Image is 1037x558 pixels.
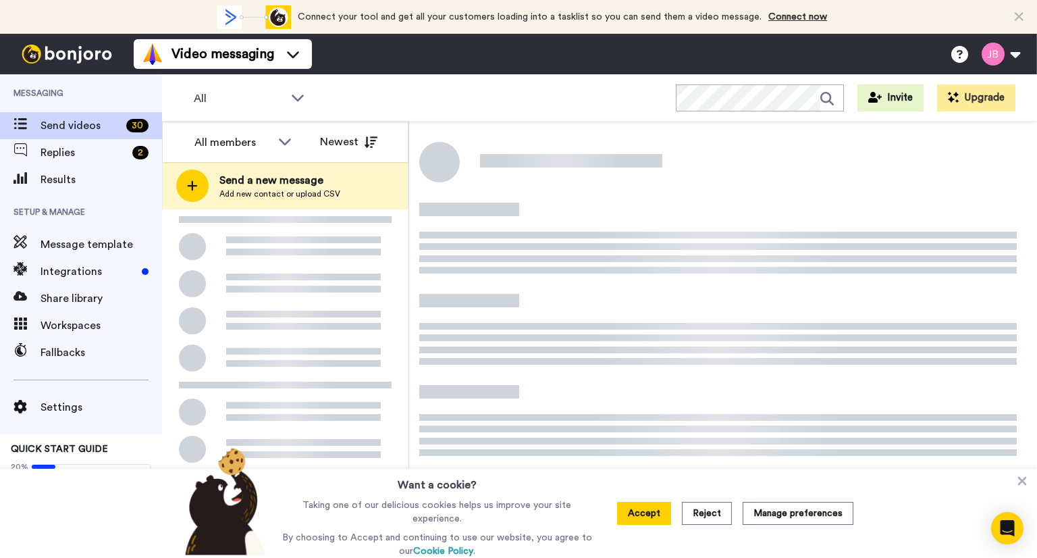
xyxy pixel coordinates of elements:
span: QUICK START GUIDE [11,445,108,454]
p: Taking one of our delicious cookies helps us improve your site experience. [279,499,595,526]
div: All members [194,134,271,151]
p: By choosing to Accept and continuing to use our website, you agree to our . [279,531,595,558]
div: 2 [132,146,149,159]
span: Video messaging [171,45,274,64]
div: 30 [126,119,149,132]
span: Results [41,172,162,188]
span: Connect your tool and get all your customers loading into a tasklist so you can send them a video... [298,12,762,22]
button: Newest [310,128,388,155]
button: Invite [857,84,924,111]
span: Send a new message [219,172,340,188]
button: Manage preferences [743,502,853,525]
img: bj-logo-header-white.svg [16,45,117,64]
span: Send videos [41,118,121,134]
span: 20% [11,461,28,472]
div: Open Intercom Messenger [991,512,1023,544]
button: Upgrade [937,84,1015,111]
button: Accept [617,502,671,525]
span: Share library [41,290,162,307]
div: animation [217,5,291,29]
span: Message template [41,236,162,253]
span: Fallbacks [41,345,162,361]
img: bear-with-cookie.png [173,447,273,555]
button: Reject [682,502,732,525]
span: Add new contact or upload CSV [219,188,340,199]
img: vm-color.svg [142,43,163,65]
span: Settings [41,399,162,415]
span: Integrations [41,263,136,280]
a: Connect now [768,12,827,22]
a: Cookie Policy [413,547,473,556]
span: Replies [41,145,127,161]
span: Workspaces [41,318,162,334]
h3: Want a cookie? [398,469,477,493]
span: All [194,91,284,107]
